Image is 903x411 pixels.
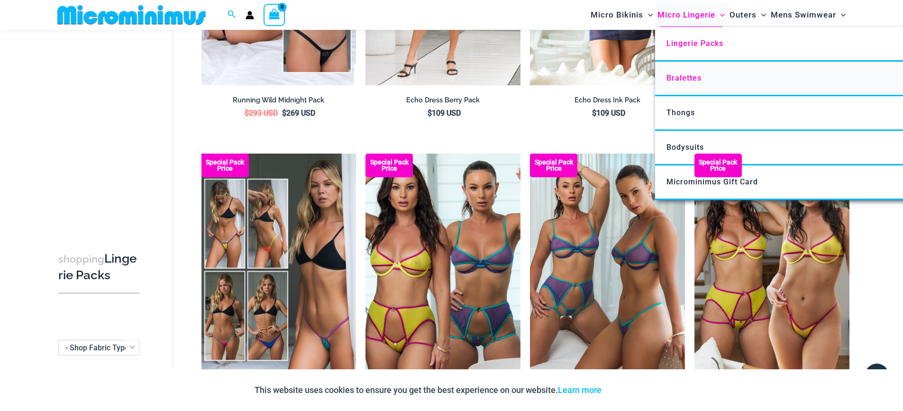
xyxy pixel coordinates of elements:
[428,109,432,118] span: $
[727,3,768,27] a: OutersMenu ToggleMenu Toggle
[58,253,104,265] span: shopping
[58,251,139,283] h3: Lingerie Packs
[228,9,236,21] a: Search icon link
[201,159,249,172] b: Special Pack Price
[730,3,757,27] span: Outers
[530,96,685,108] a: Echo Dress Ink Pack
[65,343,129,352] span: - Shop Fabric Type
[201,96,356,105] h2: Running Wild Midnight Pack
[655,3,727,27] a: Micro LingerieMenu ToggleMenu Toggle
[836,3,846,27] span: Menu Toggle
[666,73,702,82] span: Bralettes
[757,3,766,27] span: Menu Toggle
[530,154,685,386] a: Dangers kiss Violet Seas Pack Dangers Kiss Violet Seas 1060 Bra 611 Micro 04Dangers Kiss Violet S...
[365,96,520,105] h2: Echo Dress Berry Pack
[365,159,413,172] b: Special Pack Price
[201,96,356,108] a: Running Wild Midnight Pack
[201,154,356,386] img: Pack F
[59,340,139,355] span: - Shop Fabric Type
[591,3,643,27] span: Micro Bikinis
[694,154,849,386] img: Dangers kiss Solar Flair Pack
[530,154,685,386] img: Dangers kiss Violet Seas Pack
[264,4,285,26] a: View Shopping Cart, empty
[365,154,520,386] img: Dangers kiss Collection Pack
[245,109,249,118] span: $
[365,154,520,386] a: Dangers kiss Collection Pack Dangers Kiss Solar Flair 1060 Bra 611 Micro 1760 Garter 03Dangers Ki...
[245,109,278,118] bdi: 293 USD
[246,11,254,19] a: Account icon link
[657,3,715,27] span: Micro Lingerie
[588,3,655,27] a: Micro BikinisMenu ToggleMenu Toggle
[666,143,704,152] span: Bodysuits
[715,3,725,27] span: Menu Toggle
[58,340,139,356] span: - Shop Fabric Type
[592,109,596,118] span: $
[587,1,850,28] nav: Site Navigation
[592,109,625,118] bdi: 109 USD
[666,108,695,117] span: Thongs
[54,4,210,26] img: MM SHOP LOGO FLAT
[530,96,685,105] h2: Echo Dress Ink Pack
[530,159,577,172] b: Special Pack Price
[282,109,286,118] span: $
[58,32,144,221] iframe: TrustedSite Certified
[365,96,520,108] a: Echo Dress Berry Pack
[694,154,849,386] a: Dangers kiss Solar Flair Pack Dangers Kiss Solar Flair 1060 Bra 6060 Thong 1760 Garter 03Dangers ...
[428,109,461,118] bdi: 109 USD
[694,159,742,172] b: Special Pack Price
[666,39,723,48] span: Lingerie Packs
[771,3,836,27] span: Mens Swimwear
[768,3,848,27] a: Mens SwimwearMenu ToggleMenu Toggle
[666,177,758,186] span: Microminimus Gift Card
[255,383,602,397] p: This website uses cookies to ensure you get the best experience on our website.
[643,3,653,27] span: Menu Toggle
[201,154,356,386] a: Pack F Pack BPack B
[609,379,649,402] button: Accept
[558,385,602,395] a: Learn more
[282,109,315,118] bdi: 269 USD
